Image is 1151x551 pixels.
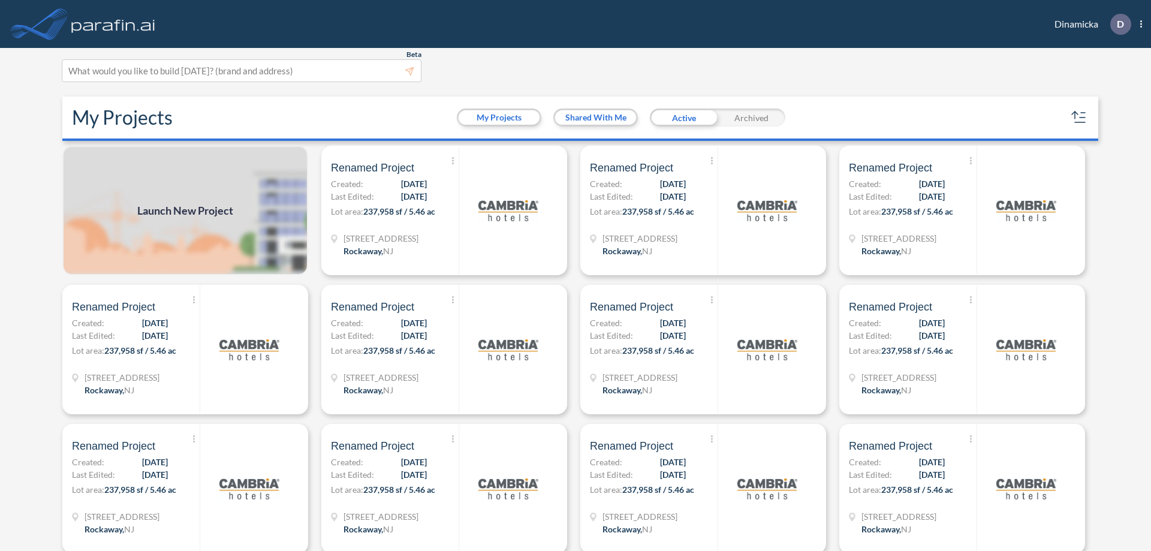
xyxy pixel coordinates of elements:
span: Rockaway , [344,246,383,256]
span: 237,958 sf / 5.46 ac [104,484,176,495]
span: Last Edited: [72,329,115,342]
div: Rockaway, NJ [344,523,393,535]
span: [DATE] [919,190,945,203]
div: Rockaway, NJ [602,245,652,257]
span: Lot area: [72,484,104,495]
span: Last Edited: [331,329,374,342]
img: add [62,146,308,275]
span: NJ [124,524,134,534]
span: Created: [72,456,104,468]
span: Rockaway , [602,385,642,395]
span: Last Edited: [331,190,374,203]
span: 237,958 sf / 5.46 ac [881,484,953,495]
div: Rockaway, NJ [85,523,134,535]
span: 321 Mt Hope Ave [602,371,677,384]
div: Rockaway, NJ [85,384,134,396]
span: [DATE] [401,190,427,203]
span: Rockaway , [861,524,901,534]
span: 321 Mt Hope Ave [861,232,936,245]
span: [DATE] [660,468,686,481]
span: [DATE] [142,329,168,342]
button: Shared With Me [555,110,636,125]
span: Lot area: [72,345,104,356]
span: 237,958 sf / 5.46 ac [622,345,694,356]
span: Lot area: [590,345,622,356]
button: My Projects [459,110,540,125]
span: NJ [901,385,911,395]
span: Created: [849,317,881,329]
img: logo [478,459,538,519]
span: NJ [383,524,393,534]
div: Rockaway, NJ [344,245,393,257]
span: Renamed Project [72,439,155,453]
span: 321 Mt Hope Ave [861,510,936,523]
span: 237,958 sf / 5.46 ac [363,484,435,495]
span: Renamed Project [849,161,932,175]
span: [DATE] [919,468,945,481]
span: 237,958 sf / 5.46 ac [104,345,176,356]
span: [DATE] [660,456,686,468]
span: 237,958 sf / 5.46 ac [363,345,435,356]
span: [DATE] [660,190,686,203]
span: [DATE] [401,468,427,481]
span: [DATE] [401,456,427,468]
span: Beta [406,50,421,59]
span: [DATE] [401,317,427,329]
span: Renamed Project [331,300,414,314]
span: [DATE] [142,456,168,468]
img: logo [737,320,797,380]
span: 321 Mt Hope Ave [85,510,159,523]
span: NJ [642,524,652,534]
span: Created: [72,317,104,329]
span: 321 Mt Hope Ave [602,510,677,523]
span: Launch New Project [137,203,233,219]
span: Rockaway , [85,385,124,395]
span: Renamed Project [331,439,414,453]
span: Created: [331,177,363,190]
span: Renamed Project [72,300,155,314]
span: NJ [124,385,134,395]
span: Renamed Project [849,300,932,314]
span: 321 Mt Hope Ave [344,510,418,523]
span: [DATE] [919,177,945,190]
span: 237,958 sf / 5.46 ac [622,206,694,216]
p: D [1117,19,1124,29]
div: Rockaway, NJ [861,523,911,535]
a: Launch New Project [62,146,308,275]
span: Lot area: [331,484,363,495]
span: NJ [642,246,652,256]
span: Lot area: [849,206,881,216]
div: Rockaway, NJ [602,384,652,396]
div: Rockaway, NJ [861,384,911,396]
span: Lot area: [849,345,881,356]
span: [DATE] [660,317,686,329]
span: 321 Mt Hope Ave [861,371,936,384]
span: Renamed Project [590,439,673,453]
span: NJ [383,246,393,256]
img: logo [737,459,797,519]
div: Rockaway, NJ [602,523,652,535]
span: Lot area: [590,206,622,216]
img: logo [996,180,1056,240]
img: logo [478,180,538,240]
span: Lot area: [590,484,622,495]
span: Renamed Project [590,300,673,314]
span: [DATE] [919,456,945,468]
span: Created: [331,456,363,468]
span: Created: [590,177,622,190]
span: Created: [849,456,881,468]
span: NJ [642,385,652,395]
span: Rockaway , [344,385,383,395]
span: 237,958 sf / 5.46 ac [881,206,953,216]
img: logo [219,320,279,380]
span: Lot area: [849,484,881,495]
span: [DATE] [919,317,945,329]
span: Created: [590,456,622,468]
span: 321 Mt Hope Ave [344,371,418,384]
span: 321 Mt Hope Ave [602,232,677,245]
span: 237,958 sf / 5.46 ac [622,484,694,495]
span: NJ [901,524,911,534]
span: [DATE] [919,329,945,342]
span: Rockaway , [85,524,124,534]
span: NJ [383,385,393,395]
